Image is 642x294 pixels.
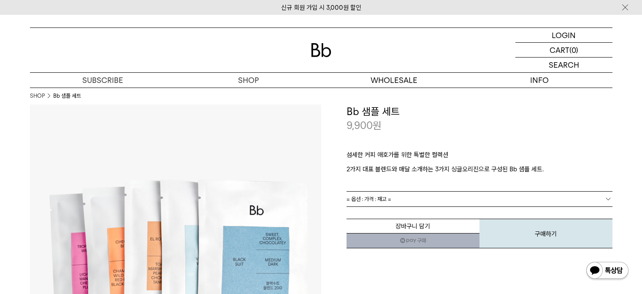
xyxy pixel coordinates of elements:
a: SUBSCRIBE [30,73,176,88]
a: LOGIN [515,28,612,43]
p: 2가지 대표 블렌드와 매달 소개하는 3가지 싱글오리진으로 구성된 Bb 샘플 세트. [347,164,612,174]
a: CART (0) [515,43,612,58]
p: SEARCH [549,58,579,72]
img: 카카오톡 채널 1:1 채팅 버튼 [585,261,629,281]
p: INFO [467,73,612,88]
a: 새창 [347,233,479,248]
img: 로고 [311,43,331,57]
button: 구매하기 [479,219,612,248]
a: SHOP [30,92,45,100]
a: SHOP [176,73,321,88]
span: 원 [373,119,382,132]
span: = 옵션 : 가격 : 재고 = [347,192,391,206]
p: WHOLESALE [321,73,467,88]
p: CART [550,43,569,57]
p: LOGIN [552,28,576,42]
p: 섬세한 커피 애호가를 위한 특별한 컬렉션 [347,150,612,164]
button: 장바구니 담기 [347,219,479,234]
p: 9,900 [347,118,382,133]
p: (0) [569,43,578,57]
a: 신규 회원 가입 시 3,000원 할인 [281,4,361,11]
li: Bb 샘플 세트 [53,92,81,100]
h3: Bb 샘플 세트 [347,104,612,119]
